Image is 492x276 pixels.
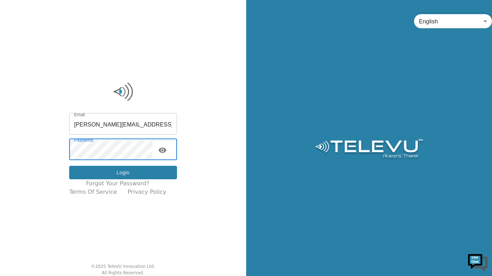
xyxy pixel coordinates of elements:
[91,263,155,270] div: © 2025 TeleVU Innovation Ltd.
[128,188,166,196] a: Privacy Policy
[69,188,117,196] a: Terms of Service
[155,143,170,157] button: toggle password visibility
[314,139,424,160] img: Logo
[69,81,177,102] img: Logo
[414,11,492,31] div: English
[86,179,149,188] a: Forgot your password?
[69,166,177,180] button: Login
[467,251,488,272] img: Chat Widget
[102,270,144,276] div: All Rights Reserved.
